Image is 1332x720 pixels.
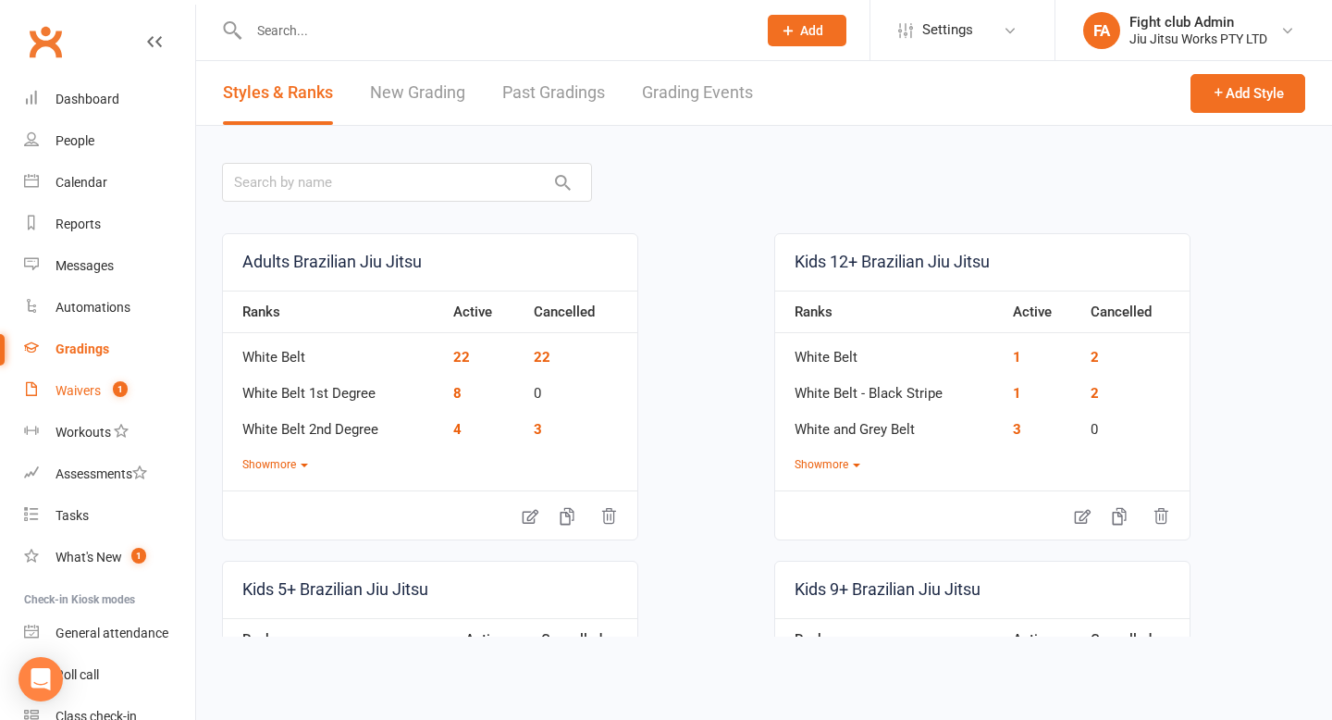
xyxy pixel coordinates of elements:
[55,508,89,523] div: Tasks
[775,618,1004,661] th: Ranks
[1013,421,1021,438] a: 3
[223,291,444,333] th: Ranks
[55,466,147,481] div: Assessments
[1004,291,1081,333] th: Active
[922,9,973,51] span: Settings
[1081,405,1190,441] td: 0
[131,548,146,564] span: 1
[795,456,860,474] button: Showmore
[453,385,462,402] a: 8
[1081,291,1190,333] th: Cancelled
[24,495,195,537] a: Tasks
[768,15,846,46] button: Add
[1129,14,1267,31] div: Fight club Admin
[24,204,195,245] a: Reports
[55,383,101,398] div: Waivers
[24,370,195,412] a: Waivers 1
[453,349,470,366] a: 22
[444,291,525,333] th: Active
[24,162,195,204] a: Calendar
[1091,349,1099,366] a: 2
[24,654,195,696] a: Roll call
[223,618,456,661] th: Ranks
[242,456,308,474] button: Showmore
[223,562,637,618] a: Kids 5+ Brazilian Jiu Jitsu
[55,425,111,440] div: Workouts
[775,333,1004,369] td: White Belt
[775,234,1190,291] a: Kids 12+ Brazilian Jiu Jitsu
[775,562,1190,618] a: Kids 9+ Brazilian Jiu Jitsu
[1083,12,1120,49] div: FA
[24,329,195,370] a: Gradings
[1091,385,1099,402] a: 2
[55,300,130,315] div: Automations
[55,258,114,273] div: Messages
[55,667,99,682] div: Roll call
[1013,385,1021,402] a: 1
[524,291,637,333] th: Cancelled
[55,217,101,231] div: Reports
[55,92,119,106] div: Dashboard
[24,245,195,287] a: Messages
[24,120,195,162] a: People
[775,405,1004,441] td: White and Grey Belt
[24,613,195,654] a: General attendance kiosk mode
[223,405,444,441] td: White Belt 2nd Degree
[55,626,168,640] div: General attendance
[18,657,63,701] div: Open Intercom Messenger
[456,618,532,661] th: Active
[642,61,753,125] a: Grading Events
[223,234,637,291] a: Adults Brazilian Jiu Jitsu
[24,453,195,495] a: Assessments
[55,341,109,356] div: Gradings
[24,79,195,120] a: Dashboard
[453,421,462,438] a: 4
[1081,618,1190,661] th: Cancelled
[24,412,195,453] a: Workouts
[24,287,195,329] a: Automations
[502,61,605,125] a: Past Gradings
[55,175,107,190] div: Calendar
[532,618,637,661] th: Cancelled
[55,133,94,148] div: People
[55,550,122,565] div: What's New
[800,23,823,38] span: Add
[775,291,1004,333] th: Ranks
[223,61,333,125] a: Styles & Ranks
[534,421,542,438] a: 3
[223,333,444,369] td: White Belt
[243,18,744,43] input: Search...
[370,61,465,125] a: New Grading
[1190,74,1305,113] button: Add Style
[113,381,128,397] span: 1
[534,349,550,366] a: 22
[222,163,592,202] input: Search by name
[1129,31,1267,47] div: Jiu Jitsu Works PTY LTD
[1013,349,1021,366] a: 1
[24,537,195,578] a: What's New1
[775,369,1004,405] td: White Belt - Black Stripe
[223,369,444,405] td: White Belt 1st Degree
[1004,618,1081,661] th: Active
[22,19,68,65] a: Clubworx
[524,369,637,405] td: 0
